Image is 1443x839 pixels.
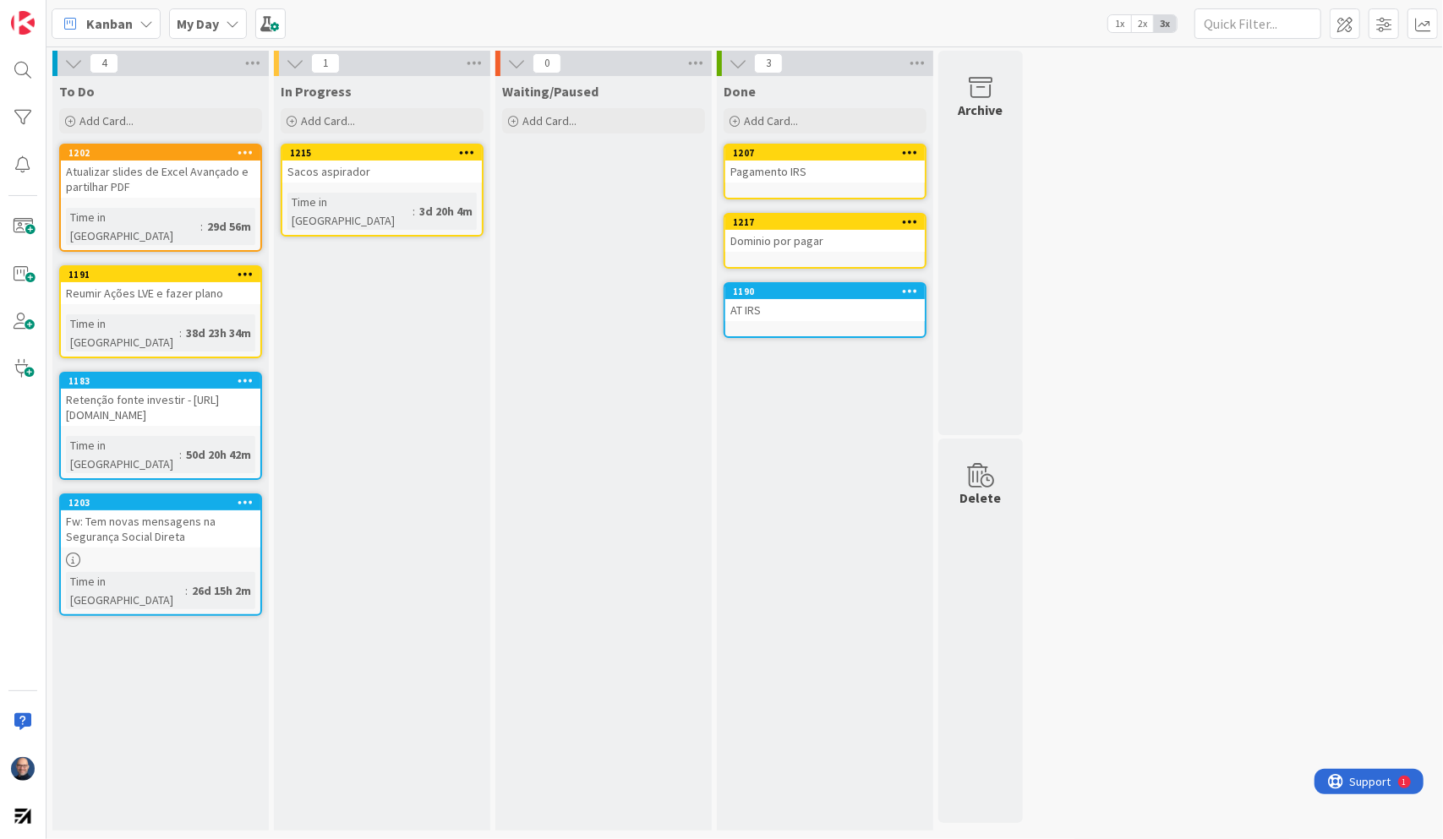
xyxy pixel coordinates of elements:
[301,113,355,128] span: Add Card...
[502,83,599,100] span: Waiting/Paused
[11,11,35,35] img: Visit kanbanzone.com
[61,267,260,282] div: 1191
[61,373,260,426] div: 1183Retenção fonte investir - [URL][DOMAIN_NAME]
[66,208,200,245] div: Time in [GEOGRAPHIC_DATA]
[61,495,260,510] div: 1203
[59,83,95,100] span: To Do
[282,145,482,161] div: 1215
[68,147,260,159] div: 1202
[725,145,925,161] div: 1207
[733,147,925,159] div: 1207
[68,375,260,387] div: 1183
[203,217,255,236] div: 29d 56m
[413,202,415,221] span: :
[11,757,35,781] img: Fg
[66,314,179,351] div: Time in [GEOGRAPHIC_DATA]
[725,215,925,252] div: 1217Dominio por pagar
[724,213,926,269] a: 1217Dominio por pagar
[533,53,561,74] span: 0
[724,83,756,100] span: Done
[311,53,340,74] span: 1
[744,113,798,128] span: Add Card...
[182,324,255,342] div: 38d 23h 34m
[59,493,262,616] a: 1203Fw: Tem novas mensagens na Segurança Social DiretaTime in [GEOGRAPHIC_DATA]:26d 15h 2m
[1131,15,1154,32] span: 2x
[282,161,482,183] div: Sacos aspirador
[179,445,182,464] span: :
[281,83,352,100] span: In Progress
[61,145,260,161] div: 1202
[281,144,484,237] a: 1215Sacos aspiradorTime in [GEOGRAPHIC_DATA]:3d 20h 4m
[68,269,260,281] div: 1191
[415,202,477,221] div: 3d 20h 4m
[61,282,260,304] div: Reumir Ações LVE e fazer plano
[61,161,260,198] div: Atualizar slides de Excel Avançado e partilhar PDF
[725,161,925,183] div: Pagamento IRS
[66,572,185,609] div: Time in [GEOGRAPHIC_DATA]
[182,445,255,464] div: 50d 20h 42m
[960,488,1002,508] div: Delete
[90,53,118,74] span: 4
[59,144,262,252] a: 1202Atualizar slides de Excel Avançado e partilhar PDFTime in [GEOGRAPHIC_DATA]:29d 56m
[733,286,925,297] div: 1190
[179,324,182,342] span: :
[282,145,482,183] div: 1215Sacos aspirador
[79,113,134,128] span: Add Card...
[59,372,262,480] a: 1183Retenção fonte investir - [URL][DOMAIN_NAME]Time in [GEOGRAPHIC_DATA]:50d 20h 42m
[724,144,926,199] a: 1207Pagamento IRS
[68,497,260,509] div: 1203
[287,193,413,230] div: Time in [GEOGRAPHIC_DATA]
[725,215,925,230] div: 1217
[724,282,926,338] a: 1190AT IRS
[11,804,35,828] img: avatar
[959,100,1003,120] div: Archive
[86,14,133,34] span: Kanban
[185,581,188,600] span: :
[88,7,92,20] div: 1
[61,373,260,389] div: 1183
[59,265,262,358] a: 1191Reumir Ações LVE e fazer planoTime in [GEOGRAPHIC_DATA]:38d 23h 34m
[725,230,925,252] div: Dominio por pagar
[177,15,219,32] b: My Day
[725,284,925,321] div: 1190AT IRS
[61,267,260,304] div: 1191Reumir Ações LVE e fazer plano
[725,284,925,299] div: 1190
[754,53,783,74] span: 3
[1108,15,1131,32] span: 1x
[1154,15,1177,32] span: 3x
[522,113,577,128] span: Add Card...
[725,299,925,321] div: AT IRS
[61,495,260,548] div: 1203Fw: Tem novas mensagens na Segurança Social Direta
[733,216,925,228] div: 1217
[36,3,77,23] span: Support
[188,581,255,600] div: 26d 15h 2m
[61,389,260,426] div: Retenção fonte investir - [URL][DOMAIN_NAME]
[290,147,482,159] div: 1215
[61,145,260,198] div: 1202Atualizar slides de Excel Avançado e partilhar PDF
[725,145,925,183] div: 1207Pagamento IRS
[200,217,203,236] span: :
[61,510,260,548] div: Fw: Tem novas mensagens na Segurança Social Direta
[66,436,179,473] div: Time in [GEOGRAPHIC_DATA]
[1194,8,1321,39] input: Quick Filter...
